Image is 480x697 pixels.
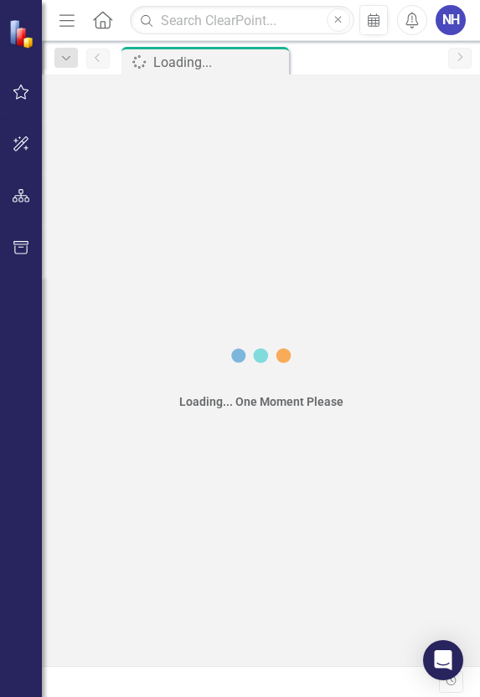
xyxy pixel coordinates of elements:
input: Search ClearPoint... [130,6,354,35]
img: ClearPoint Strategy [8,19,38,49]
div: Loading... [153,52,285,73]
div: Loading... One Moment Please [179,393,343,410]
button: NH [436,5,466,35]
div: Open Intercom Messenger [423,640,463,680]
